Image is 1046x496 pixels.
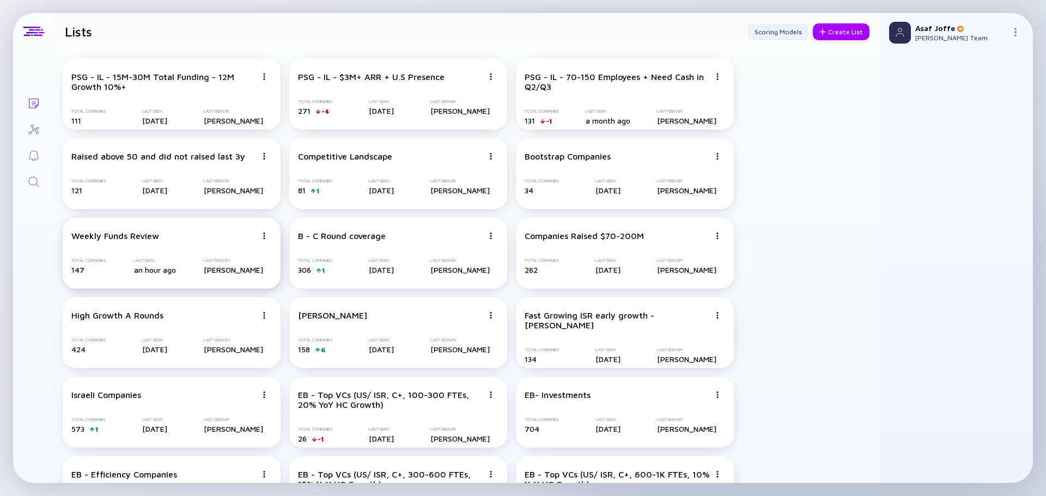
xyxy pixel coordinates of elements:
[204,116,263,125] div: [PERSON_NAME]
[298,72,445,82] div: PSG - IL - $3M+ ARR + U.S Presence
[369,99,394,104] div: Last Seen
[915,23,1007,33] div: Asaf Joffe
[13,89,54,115] a: Lists
[142,109,167,114] div: Last Seen
[298,231,386,241] div: B - C Round coverage
[369,258,394,263] div: Last Seen
[142,186,167,195] div: [DATE]
[525,390,591,400] div: EB- Investments
[369,338,394,342] div: Last Seen
[322,266,325,274] div: 1
[13,168,54,194] a: Search
[525,179,559,183] div: Total Companies
[586,109,630,114] div: Last Seen
[915,34,1007,42] div: [PERSON_NAME] Team
[298,179,332,183] div: Total Companies
[321,346,326,354] div: 6
[525,72,710,91] div: PSG - IL - 70-150 Employees + Need Cash in Q2/Q3
[298,345,310,354] span: 158
[204,417,263,422] div: Last Seen By
[595,258,621,263] div: Last Seen
[430,106,490,115] div: [PERSON_NAME]
[369,179,394,183] div: Last Seen
[71,109,106,114] div: Total Companies
[298,265,311,274] span: 306
[204,345,263,354] div: [PERSON_NAME]
[71,390,141,400] div: Israeli Companies
[1011,28,1020,36] img: Menu
[142,417,167,422] div: Last Seen
[430,434,490,443] div: [PERSON_NAME]
[595,417,621,422] div: Last Seen
[95,425,98,433] div: 1
[298,106,311,115] span: 271
[71,338,106,342] div: Total Companies
[525,231,644,241] div: Companies Raised $70-200M
[298,186,306,195] span: 81
[430,265,490,274] div: [PERSON_NAME]
[261,74,267,80] img: Menu
[430,345,490,354] div: [PERSON_NAME]
[525,265,538,274] span: 262
[657,265,716,274] div: [PERSON_NAME]
[204,424,263,433] div: [PERSON_NAME]
[488,312,494,319] img: Menu
[261,471,267,477] img: Menu
[204,186,263,195] div: [PERSON_NAME]
[430,179,490,183] div: Last Seen By
[657,186,716,195] div: [PERSON_NAME]
[657,109,716,114] div: Last Seen By
[13,115,54,142] a: Investor Map
[525,151,611,161] div: Bootstrap Companies
[71,151,245,161] div: Raised above 50 and did not raised last 3y
[525,186,533,195] span: 34
[525,424,539,433] span: 704
[369,345,394,354] div: [DATE]
[298,469,483,489] div: EB - Top VCs (US/ ISR, C+, 300-600 FTEs, 15% YoY HC Growth)
[298,258,332,263] div: Total Companies
[657,179,716,183] div: Last Seen By
[657,258,716,263] div: Last Seen By
[71,179,106,183] div: Total Companies
[525,258,559,263] div: Total Companies
[369,427,394,432] div: Last Seen
[71,469,177,479] div: EB - Efficiency Companies
[369,186,394,195] div: [DATE]
[813,23,869,40] div: Create List
[657,424,716,433] div: [PERSON_NAME]
[488,232,494,239] img: Menu
[71,265,84,274] span: 147
[298,151,392,161] div: Competitive Landscape
[525,310,710,330] div: Fast Growing ISR early growth - [PERSON_NAME]
[595,354,621,364] div: [DATE]
[488,153,494,160] img: Menu
[714,471,721,477] img: Menu
[261,153,267,160] img: Menu
[317,187,319,195] div: 1
[298,99,332,104] div: Total Companies
[488,471,494,477] img: Menu
[298,427,332,432] div: Total Companies
[204,179,263,183] div: Last Seen By
[525,417,559,422] div: Total Companies
[261,312,267,319] img: Menu
[142,424,167,433] div: [DATE]
[71,231,159,241] div: Weekly Funds Review
[71,186,82,195] span: 121
[525,354,537,364] span: 134
[430,186,490,195] div: [PERSON_NAME]
[142,345,167,354] div: [DATE]
[430,338,490,342] div: Last Seen By
[318,435,324,443] div: -1
[298,434,307,443] span: 26
[261,391,267,398] img: Menu
[142,338,167,342] div: Last Seen
[71,417,106,422] div: Total Companies
[595,347,621,352] div: Last Seen
[321,107,330,115] div: -4
[298,338,332,342] div: Total Companies
[595,186,621,195] div: [DATE]
[261,232,267,239] img: Menu
[889,22,911,44] img: Profile Picture
[204,338,263,342] div: Last Seen By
